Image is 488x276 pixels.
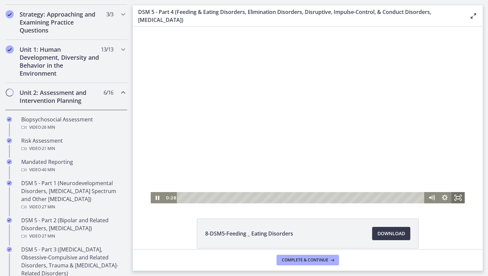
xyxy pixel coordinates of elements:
span: · 40 min [41,166,55,174]
i: Completed [6,10,14,18]
button: Show settings menu [305,165,319,176]
span: · 21 min [41,145,55,153]
i: Completed [7,180,12,186]
i: Completed [7,247,12,252]
iframe: Video Lesson [133,27,483,203]
span: 6 / 16 [104,89,113,97]
span: 13 / 13 [101,45,113,53]
i: Completed [6,45,14,53]
div: Video [21,166,125,174]
span: · 27 min [41,203,55,211]
div: Video [21,203,125,211]
h2: Unit 1: Human Development, Diversity and Behavior in the Environment [20,45,101,77]
div: Risk Assessment [21,137,125,153]
button: Mute [292,165,305,176]
i: Completed [7,117,12,122]
div: DSM 5 - Part 2 (Bipolar and Related Disorders, [MEDICAL_DATA]) [21,216,125,240]
div: Video [21,123,125,131]
h2: Unit 2: Assessment and Intervention Planning [20,89,101,104]
div: Mandated Reporting [21,158,125,174]
span: 3 / 3 [106,10,113,18]
div: Biopsychosocial Assessment [21,115,125,131]
span: · 26 min [41,123,55,131]
span: Complete & continue [282,257,328,263]
h2: Strategy: Approaching and Examining Practice Questions [20,10,101,34]
span: Download [377,230,405,238]
div: Video [21,232,125,240]
i: Completed [7,159,12,165]
div: DSM 5 - Part 1 (Neurodevelopmental Disorders, [MEDICAL_DATA] Spectrum and Other [MEDICAL_DATA]) [21,179,125,211]
span: · 27 min [41,232,55,240]
button: Complete & continue [277,255,339,265]
i: Completed [7,138,12,143]
i: Completed [7,218,12,223]
a: Download [372,227,410,240]
div: Video [21,145,125,153]
h3: DSM 5 - Part 4 (Feeding & Eating Disorders, Elimination Disorders, Disruptive, Impulse-Control, &... [138,8,459,24]
button: Fullscreen [319,165,332,176]
span: 8-DSM5-Feeding _ Eating Disorders [205,230,293,238]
